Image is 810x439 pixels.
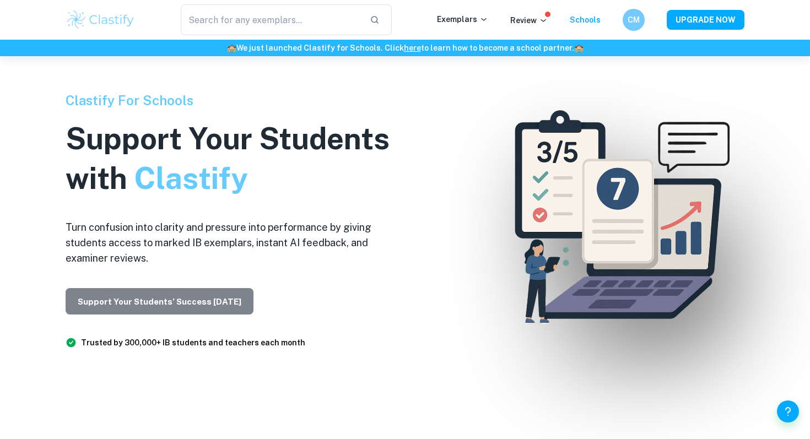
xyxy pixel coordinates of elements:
[777,400,799,422] button: Help and Feedback
[437,13,488,25] p: Exemplars
[490,92,745,346] img: Clastify For Schools Hero
[574,44,584,52] span: 🏫
[628,14,640,26] h6: CM
[510,14,548,26] p: Review
[667,10,744,30] button: UPGRADE NOW
[623,9,645,31] button: CM
[66,119,407,198] h1: Support Your Students with
[134,161,247,196] span: Clastify
[181,4,361,35] input: Search for any exemplars...
[227,44,236,52] span: 🏫
[2,42,808,54] h6: We just launched Clastify for Schools. Click to learn how to become a school partner.
[66,288,253,315] button: Support Your Students’ Success [DATE]
[66,90,407,110] h6: Clastify For Schools
[66,9,136,31] img: Clastify logo
[570,15,601,24] a: Schools
[81,337,305,349] h6: Trusted by 300,000+ IB students and teachers each month
[66,220,407,266] h6: Turn confusion into clarity and pressure into performance by giving students access to marked IB ...
[404,44,421,52] a: here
